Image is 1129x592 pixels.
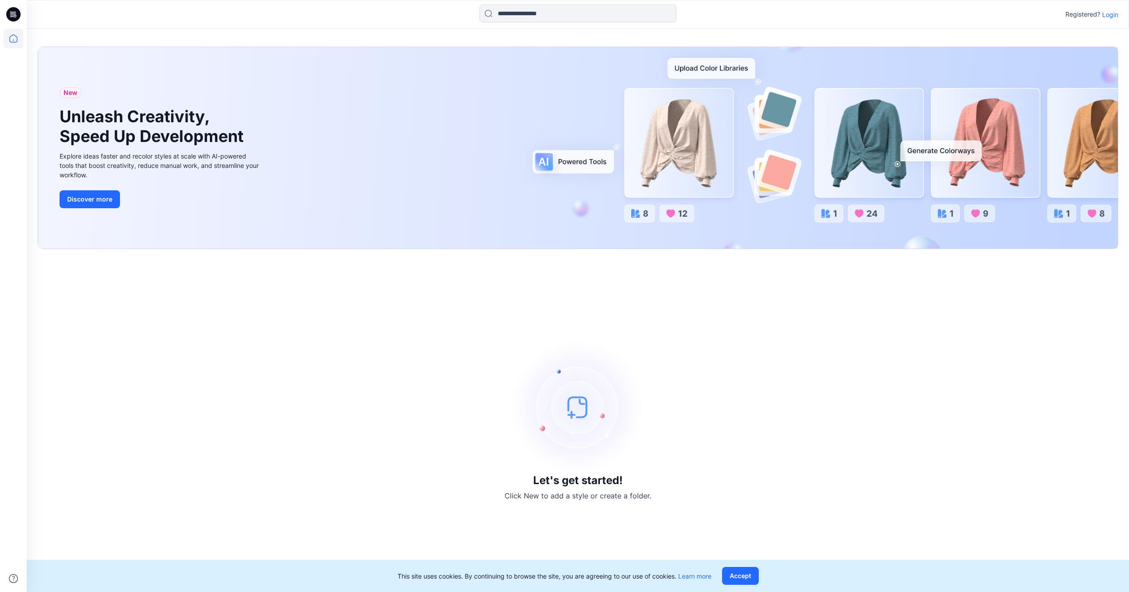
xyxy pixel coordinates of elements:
[60,190,261,208] a: Discover more
[1102,10,1118,19] p: Login
[1065,9,1100,20] p: Registered?
[722,567,759,585] button: Accept
[60,190,120,208] button: Discover more
[533,474,623,487] h3: Let's get started!
[60,151,261,180] div: Explore ideas faster and recolor styles at scale with AI-powered tools that boost creativity, red...
[505,490,651,501] p: Click New to add a style or create a folder.
[60,107,248,146] h1: Unleash Creativity, Speed Up Development
[678,572,711,580] a: Learn more
[398,571,711,581] p: This site uses cookies. By continuing to browse the site, you are agreeing to our use of cookies.
[64,87,77,98] span: New
[511,340,645,474] img: empty-state-image.svg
